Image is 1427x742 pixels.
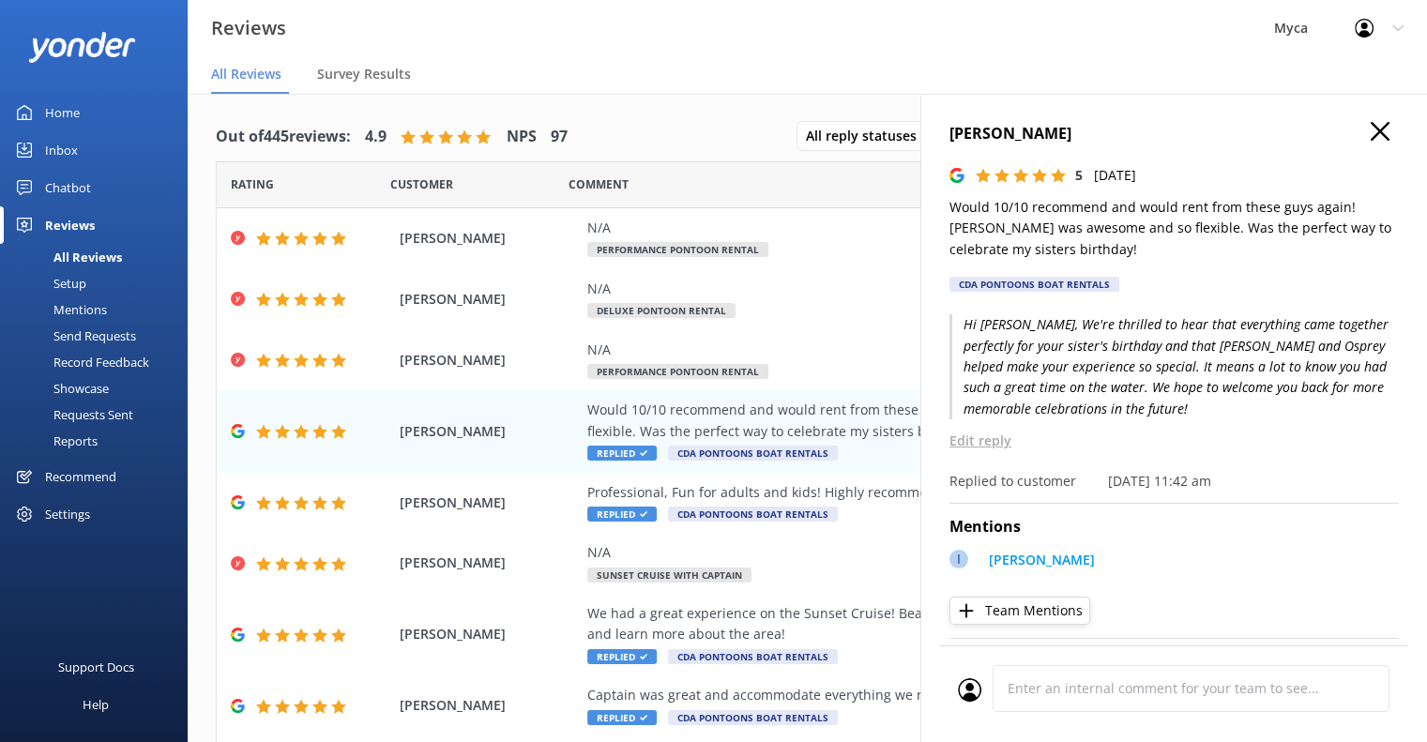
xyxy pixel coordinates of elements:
span: Replied [587,649,657,664]
div: Mentions [11,296,107,323]
div: Send Requests [11,323,136,349]
div: Reviews [45,206,95,244]
div: All Reviews [11,244,122,270]
span: Replied [587,446,657,461]
h4: NPS [507,125,537,149]
div: N/A [587,542,1271,563]
p: Replied to customer [949,471,1076,492]
div: Help [83,686,109,723]
div: CDA Pontoons Boat Rentals [949,277,1119,292]
span: Performance Pontoon Rental [587,364,768,379]
div: Inbox [45,131,78,169]
span: [PERSON_NAME] [400,421,578,442]
span: [PERSON_NAME] [400,350,578,371]
div: Would 10/10 recommend and would rent from these guys again! [PERSON_NAME] was awesome and so flex... [587,400,1271,442]
span: Replied [587,507,657,522]
div: Recommend [45,458,116,495]
div: Home [45,94,80,131]
span: [PERSON_NAME] [400,624,578,644]
p: [DATE] [1094,165,1136,186]
a: Setup [11,270,188,296]
span: Replied [587,710,657,725]
a: Reports [11,428,188,454]
a: All Reviews [11,244,188,270]
h4: [PERSON_NAME] [949,122,1399,146]
span: Deluxe Pontoon Rental [587,303,736,318]
div: Settings [45,495,90,533]
p: Would 10/10 recommend and would rent from these guys again! [PERSON_NAME] was awesome and so flex... [949,197,1399,260]
div: Captain was great and accommodate everything we needed. [587,685,1271,705]
h3: Reviews [211,13,286,43]
span: [PERSON_NAME] [400,228,578,249]
div: We had a great experience on the Sunset Cruise! Beautiful lake and sunset views, great way to see... [587,603,1271,645]
div: Setup [11,270,86,296]
div: Requests Sent [11,401,133,428]
span: CDA Pontoons Boat Rentals [668,507,838,522]
span: 5 [1075,166,1083,184]
span: CDA Pontoons Boat Rentals [668,710,838,725]
p: Edit reply [949,431,1399,451]
button: Close [1371,122,1389,143]
span: [PERSON_NAME] [400,492,578,513]
p: [PERSON_NAME] [989,550,1095,570]
span: All reply statuses [806,126,928,146]
div: Support Docs [58,648,134,686]
span: CDA Pontoons Boat Rentals [668,446,838,461]
span: [PERSON_NAME] [400,695,578,716]
a: Send Requests [11,323,188,349]
div: N/A [587,218,1271,238]
div: Professional, Fun for adults and kids! Highly recommended [587,482,1271,503]
div: Reports [11,428,98,454]
span: Sunset Cruise with Captain [587,568,751,583]
p: [DATE] 11:42 am [1108,471,1211,492]
a: Showcase [11,375,188,401]
h4: Mentions [949,515,1399,539]
img: yonder-white-logo.png [28,32,136,63]
h4: Out of 445 reviews: [216,125,351,149]
span: All Reviews [211,65,281,83]
div: Chatbot [45,169,91,206]
span: CDA Pontoons Boat Rentals [668,649,838,664]
span: [PERSON_NAME] [400,289,578,310]
h4: 97 [551,125,568,149]
span: [PERSON_NAME] [400,553,578,573]
a: Requests Sent [11,401,188,428]
div: I [949,550,968,568]
div: N/A [587,340,1271,360]
div: N/A [587,279,1271,299]
h4: 4.9 [365,125,387,149]
span: Date [390,175,453,193]
a: Record Feedback [11,349,188,375]
a: [PERSON_NAME] [979,550,1095,575]
div: Showcase [11,375,109,401]
span: Performance Pontoon Rental [587,242,768,257]
img: user_profile.svg [958,678,981,702]
span: Survey Results [317,65,411,83]
div: Record Feedback [11,349,149,375]
button: Team Mentions [949,597,1090,625]
p: Hi [PERSON_NAME], We're thrilled to hear that everything came together perfectly for your sister'... [949,314,1399,419]
span: Date [231,175,274,193]
span: Question [569,175,629,193]
a: Mentions [11,296,188,323]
